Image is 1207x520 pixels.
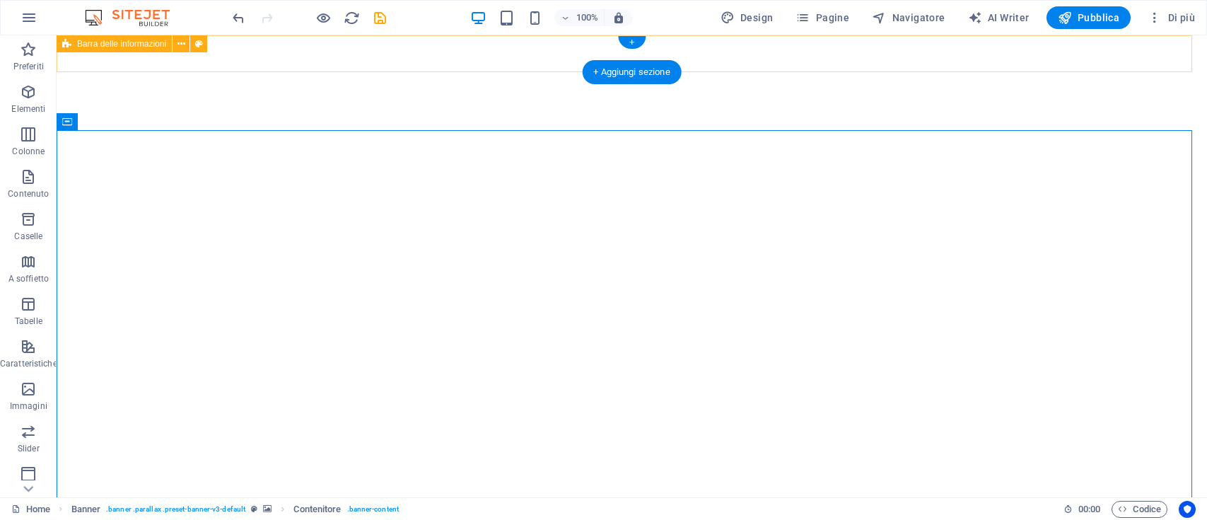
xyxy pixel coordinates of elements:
span: Fai clic per selezionare. Doppio clic per modificare [71,501,101,518]
i: Annulla: Cambia link (Ctrl+Z) [231,10,247,26]
i: Salva (Ctrl+S) [372,10,388,26]
p: Slider [18,443,40,454]
button: reload [343,9,360,26]
span: Navigatore [872,11,945,25]
h6: Tempo sessione [1063,501,1101,518]
button: 100% [554,9,605,26]
span: Fai clic per selezionare. Doppio clic per modificare [293,501,341,518]
p: A soffietto [8,273,49,284]
button: Design [715,6,779,29]
i: Ricarica la pagina [344,10,360,26]
p: Contenuto [8,188,49,200]
img: Editor Logo [81,9,187,26]
span: . banner .parallax .preset-banner-v3-default [106,501,245,518]
p: Colonne [12,146,45,157]
a: Fai clic per annullare la selezione. Doppio clic per aprire le pagine [11,501,50,518]
h6: 100% [576,9,598,26]
button: Di più [1142,6,1201,29]
span: Design [721,11,774,25]
nav: breadcrumb [71,501,399,518]
button: AI Writer [962,6,1035,29]
span: Di più [1148,11,1195,25]
button: Pubblica [1046,6,1131,29]
p: Elementi [11,103,45,115]
span: Barra delle informazioni [77,40,166,48]
i: Questo elemento è un preset personalizzabile [251,505,257,513]
span: : [1088,504,1090,514]
i: Questo elemento contiene uno sfondo [263,505,272,513]
p: Preferiti [13,61,44,72]
button: Codice [1112,501,1167,518]
button: Clicca qui per lasciare la modalità di anteprima e continuare la modifica [315,9,332,26]
div: + [618,36,646,49]
span: Codice [1118,501,1161,518]
p: Tabelle [15,316,42,327]
span: 00 00 [1078,501,1100,518]
button: save [371,9,388,26]
span: Pubblica [1058,11,1120,25]
span: . banner-content [347,501,399,518]
span: Pagine [795,11,849,25]
button: Pagine [790,6,855,29]
p: Caselle [14,231,42,242]
button: Navigatore [866,6,950,29]
button: Usercentrics [1179,501,1196,518]
i: Quando ridimensioni, regola automaticamente il livello di zoom in modo che corrisponda al disposi... [612,11,625,24]
button: undo [230,9,247,26]
div: + Aggiungi sezione [582,60,682,84]
p: Immagini [10,400,47,412]
span: AI Writer [968,11,1030,25]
